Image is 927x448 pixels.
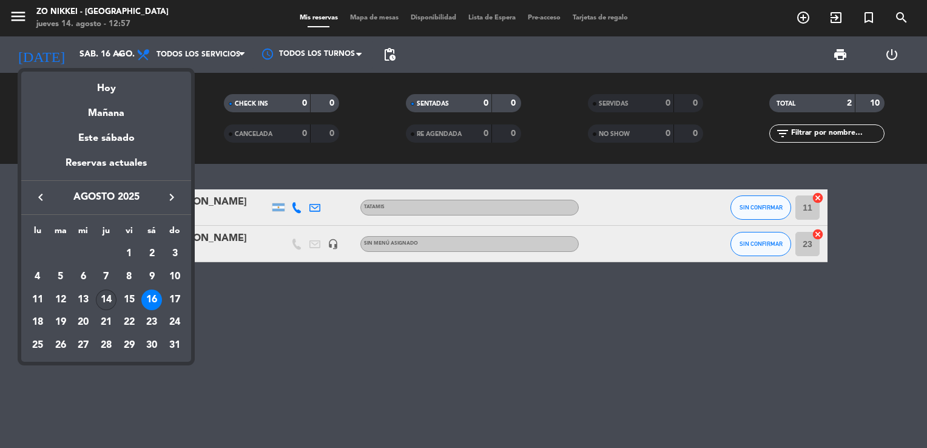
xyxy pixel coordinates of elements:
[141,243,162,264] div: 2
[52,189,161,205] span: agosto 2025
[50,266,71,287] div: 5
[118,311,141,334] td: 22 de agosto de 2025
[95,265,118,288] td: 7 de agosto de 2025
[50,312,71,333] div: 19
[26,224,49,243] th: lunes
[141,265,164,288] td: 9 de agosto de 2025
[72,288,95,311] td: 13 de agosto de 2025
[164,243,185,264] div: 3
[141,288,164,311] td: 16 de agosto de 2025
[49,334,72,357] td: 26 de agosto de 2025
[95,288,118,311] td: 14 de agosto de 2025
[95,224,118,243] th: jueves
[73,290,93,310] div: 13
[119,335,140,356] div: 29
[49,224,72,243] th: martes
[118,265,141,288] td: 8 de agosto de 2025
[96,290,116,310] div: 14
[26,311,49,334] td: 18 de agosto de 2025
[164,335,185,356] div: 31
[21,97,191,121] div: Mañana
[73,335,93,356] div: 27
[21,72,191,97] div: Hoy
[118,224,141,243] th: viernes
[49,288,72,311] td: 12 de agosto de 2025
[96,335,116,356] div: 28
[141,312,162,333] div: 23
[96,266,116,287] div: 7
[72,224,95,243] th: miércoles
[73,266,93,287] div: 6
[95,334,118,357] td: 28 de agosto de 2025
[164,290,185,310] div: 17
[21,121,191,155] div: Este sábado
[141,290,162,310] div: 16
[163,334,186,357] td: 31 de agosto de 2025
[72,265,95,288] td: 6 de agosto de 2025
[118,242,141,265] td: 1 de agosto de 2025
[118,288,141,311] td: 15 de agosto de 2025
[33,190,48,205] i: keyboard_arrow_left
[141,266,162,287] div: 9
[141,335,162,356] div: 30
[163,242,186,265] td: 3 de agosto de 2025
[163,311,186,334] td: 24 de agosto de 2025
[27,312,48,333] div: 18
[164,190,179,205] i: keyboard_arrow_right
[141,242,164,265] td: 2 de agosto de 2025
[50,290,71,310] div: 12
[141,334,164,357] td: 30 de agosto de 2025
[26,334,49,357] td: 25 de agosto de 2025
[49,311,72,334] td: 19 de agosto de 2025
[49,265,72,288] td: 5 de agosto de 2025
[27,335,48,356] div: 25
[163,224,186,243] th: domingo
[141,311,164,334] td: 23 de agosto de 2025
[118,334,141,357] td: 29 de agosto de 2025
[73,312,93,333] div: 20
[72,334,95,357] td: 27 de agosto de 2025
[21,155,191,180] div: Reservas actuales
[27,266,48,287] div: 4
[164,266,185,287] div: 10
[119,290,140,310] div: 15
[95,311,118,334] td: 21 de agosto de 2025
[30,189,52,205] button: keyboard_arrow_left
[164,312,185,333] div: 24
[163,265,186,288] td: 10 de agosto de 2025
[163,288,186,311] td: 17 de agosto de 2025
[119,243,140,264] div: 1
[96,312,116,333] div: 21
[26,288,49,311] td: 11 de agosto de 2025
[50,335,71,356] div: 26
[26,265,49,288] td: 4 de agosto de 2025
[141,224,164,243] th: sábado
[119,266,140,287] div: 8
[26,242,118,265] td: AGO.
[161,189,183,205] button: keyboard_arrow_right
[119,312,140,333] div: 22
[27,290,48,310] div: 11
[72,311,95,334] td: 20 de agosto de 2025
